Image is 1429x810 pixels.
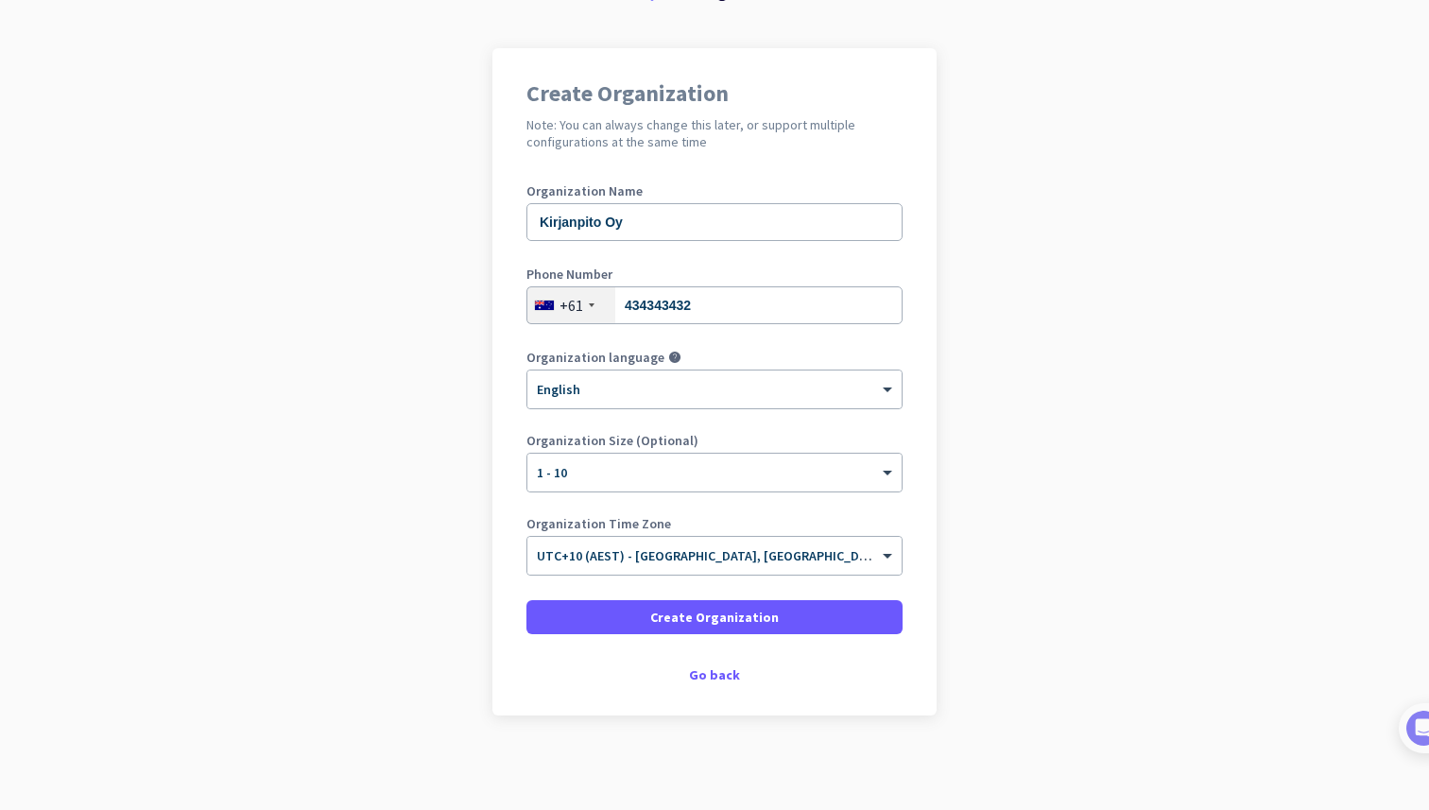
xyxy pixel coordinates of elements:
[526,184,903,198] label: Organization Name
[526,600,903,634] button: Create Organization
[526,286,903,324] input: 2 1234 5678
[526,517,903,530] label: Organization Time Zone
[526,116,903,150] h2: Note: You can always change this later, or support multiple configurations at the same time
[526,267,903,281] label: Phone Number
[560,296,583,315] div: +61
[526,668,903,681] div: Go back
[650,608,779,627] span: Create Organization
[668,351,681,364] i: help
[526,351,664,364] label: Organization language
[526,434,903,447] label: Organization Size (Optional)
[526,82,903,105] h1: Create Organization
[526,203,903,241] input: What is the name of your organization?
